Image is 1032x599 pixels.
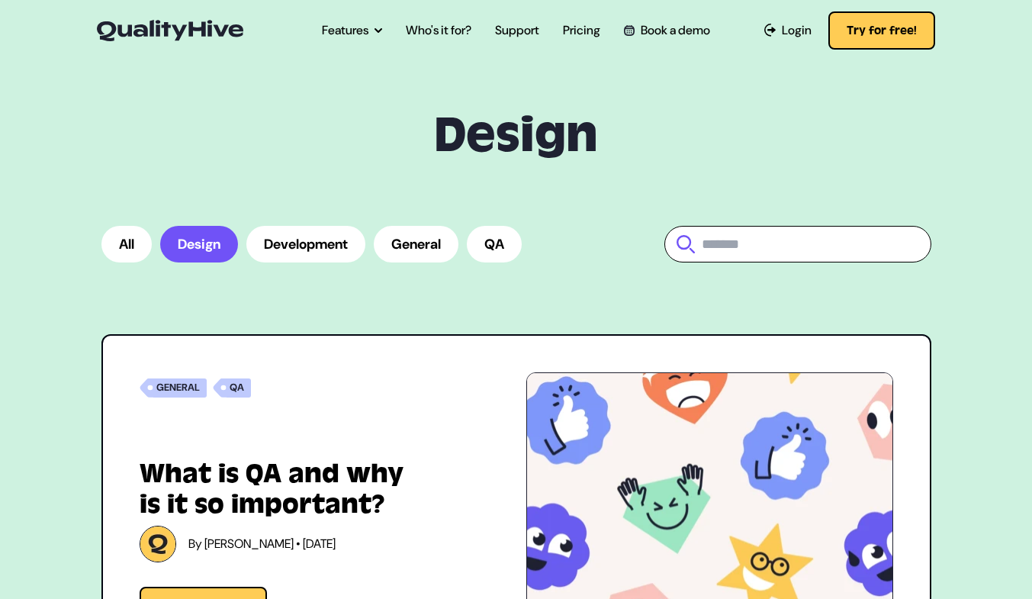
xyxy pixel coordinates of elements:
[374,226,458,262] a: General
[828,11,935,50] button: Try for free!
[97,20,243,41] img: QualityHive - Bug Tracking Tool
[764,21,812,40] a: Login
[153,378,207,398] span: General
[162,107,870,165] h1: Design
[140,378,207,398] a: General
[227,378,251,398] span: QA
[322,21,382,40] a: Features
[782,21,812,40] span: Login
[188,535,336,553] p: By [PERSON_NAME] • [DATE]
[406,21,471,40] a: Who's it for?
[624,25,634,35] img: Book a QualityHive Demo
[246,226,365,262] a: Development
[467,226,522,262] a: QA
[140,526,176,562] img: QualityHive Logo
[563,21,600,40] a: Pricing
[495,21,539,40] a: Support
[213,378,251,398] a: QA
[140,459,423,520] a: What is QA and why is it so important?
[101,226,152,262] a: All
[160,226,238,262] a: Design
[624,21,709,40] a: Book a demo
